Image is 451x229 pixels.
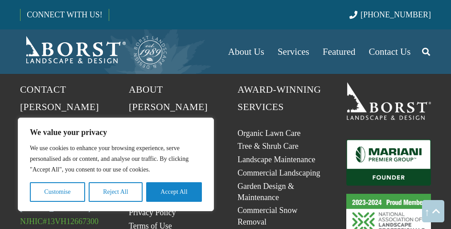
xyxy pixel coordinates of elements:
[89,182,143,202] button: Reject All
[369,46,411,57] span: Contact Us
[346,139,431,186] a: Mariani_Badge_Full_Founder
[238,84,321,112] span: Award-Winning Services
[221,29,271,74] a: About Us
[129,208,176,217] a: Privacy Policy
[362,29,418,74] a: Contact Us
[278,46,309,57] span: Services
[228,46,264,57] span: About Us
[238,168,320,177] a: Commercial Landscaping
[146,182,202,202] button: Accept All
[271,29,316,74] a: Services
[238,182,294,202] a: Garden Design & Maintenance
[361,10,431,19] span: [PHONE_NUMBER]
[349,10,431,19] a: [PHONE_NUMBER]
[422,200,444,222] a: Back to top
[30,143,202,175] p: We use cookies to enhance your browsing experience, serve personalised ads or content, and analys...
[18,118,214,211] div: We value your privacy
[30,127,202,138] p: We value your privacy
[20,4,108,25] a: CONNECT WITH US!
[346,81,431,120] a: 19BorstLandscape_Logo_W
[20,217,98,226] span: NJHIC#13VH12667300
[238,129,301,138] a: Organic Lawn Care
[316,29,362,74] a: Featured
[238,142,299,151] a: Tree & Shrub Care
[238,155,315,164] a: Landscape Maintenance
[417,41,435,63] a: Search
[323,46,355,57] span: Featured
[20,34,168,70] a: Borst-Logo
[238,206,297,226] a: Commercial Snow Removal
[129,84,208,112] span: About [PERSON_NAME]
[20,204,90,213] a: [PHONE_NUMBER]
[30,182,85,202] button: Customise
[20,84,99,147] span: Contact [PERSON_NAME] Landscape & Design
